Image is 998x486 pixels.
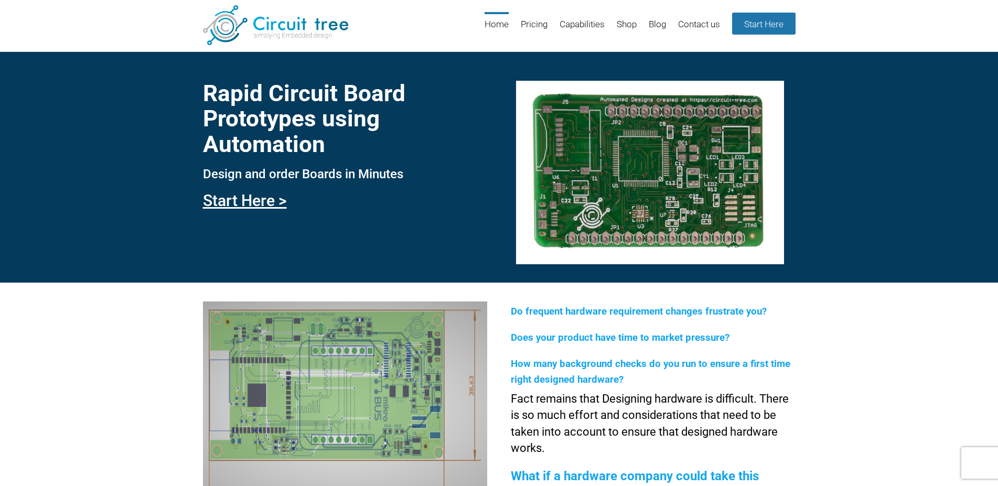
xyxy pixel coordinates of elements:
a: Start Here > [203,191,287,210]
a: Blog [649,12,666,46]
h3: Design and order Boards in Minutes [203,167,487,181]
span: How many background checks do you run to ensure a first time right designed hardware? [511,358,790,385]
a: Home [485,12,509,46]
a: Contact us [678,12,720,46]
p: Fact remains that Designing hardware is difficult. There is so much effort and considerations tha... [511,391,795,457]
a: Shop [617,12,637,46]
h1: Rapid Circuit Board Prototypes using Automation [203,81,487,157]
span: Do frequent hardware requirement changes frustrate you? [511,306,767,317]
a: Start Here [732,13,796,35]
a: Capabilities [560,12,605,46]
a: Pricing [521,12,548,46]
span: Does your product have time to market pressure? [511,332,729,343]
img: Circuit Tree [203,5,348,45]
